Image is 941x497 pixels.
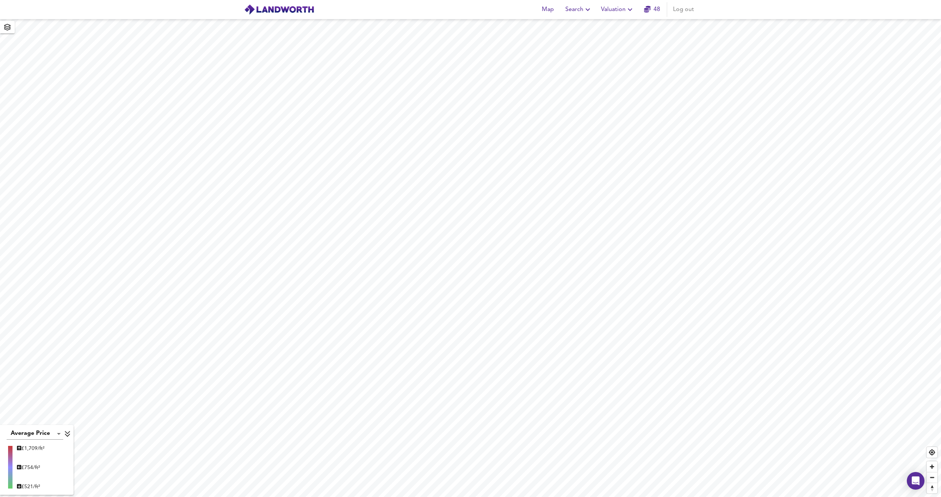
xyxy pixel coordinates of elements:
button: Valuation [598,2,637,17]
div: £ 521/ft² [17,483,44,490]
button: Map [536,2,559,17]
span: Reset bearing to north [927,483,937,493]
span: Search [565,4,592,15]
button: Search [562,2,595,17]
div: Average Price [7,428,63,440]
button: Zoom out [927,472,937,483]
span: Log out [673,4,694,15]
button: Zoom in [927,461,937,472]
button: 48 [640,2,664,17]
div: £ 1,709/ft² [17,445,44,452]
span: Valuation [601,4,634,15]
button: Log out [670,2,697,17]
span: Map [539,4,557,15]
img: logo [244,4,314,15]
div: £ 754/ft² [17,464,44,471]
button: Reset bearing to north [927,483,937,493]
button: Find my location [927,447,937,458]
div: Open Intercom Messenger [907,472,924,490]
a: 48 [644,4,660,15]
